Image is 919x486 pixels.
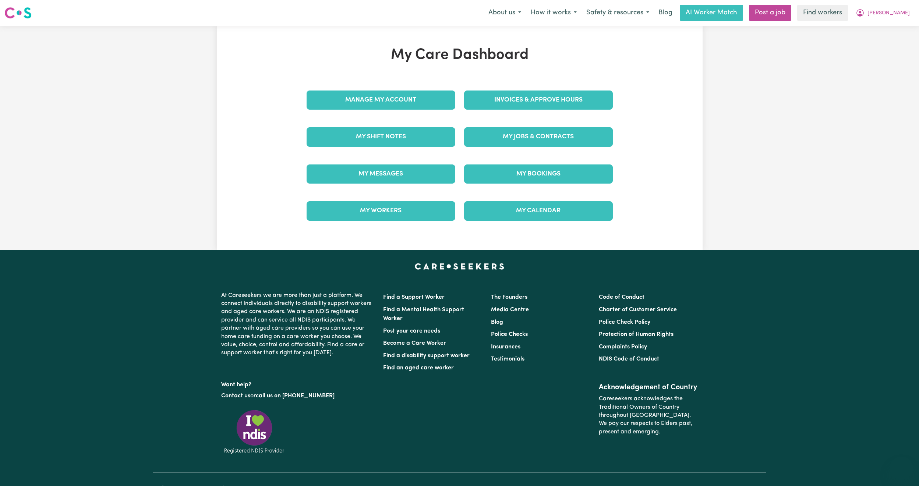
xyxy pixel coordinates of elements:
a: Contact us [221,393,250,399]
p: or [221,389,374,403]
a: Post a job [749,5,791,21]
iframe: Button to launch messaging window, conversation in progress [890,457,913,480]
a: Police Checks [491,331,528,337]
a: Careseekers logo [4,4,32,21]
a: My Shift Notes [307,127,455,146]
a: Invoices & Approve Hours [464,91,613,110]
a: Code of Conduct [599,294,644,300]
a: Police Check Policy [599,319,650,325]
img: Registered NDIS provider [221,409,287,455]
a: Manage My Account [307,91,455,110]
a: Media Centre [491,307,529,313]
a: Insurances [491,344,520,350]
button: My Account [851,5,915,21]
a: Find a Support Worker [383,294,445,300]
a: NDIS Code of Conduct [599,356,659,362]
a: Blog [654,5,677,21]
button: About us [484,5,526,21]
img: Careseekers logo [4,6,32,19]
a: Protection of Human Rights [599,331,674,337]
button: How it works [526,5,582,21]
a: The Founders [491,294,527,300]
a: AI Worker Match [680,5,743,21]
a: My Jobs & Contracts [464,127,613,146]
a: Find a Mental Health Support Worker [383,307,464,322]
h2: Acknowledgement of Country [599,383,698,392]
a: Careseekers home page [415,263,504,269]
p: Want help? [221,378,374,389]
a: Become a Care Worker [383,340,446,346]
a: My Calendar [464,201,613,220]
span: [PERSON_NAME] [867,9,910,17]
p: At Careseekers we are more than just a platform. We connect individuals directly to disability su... [221,288,374,360]
a: Post your care needs [383,328,440,334]
a: Testimonials [491,356,524,362]
a: Blog [491,319,503,325]
button: Safety & resources [582,5,654,21]
a: My Workers [307,201,455,220]
a: call us on [PHONE_NUMBER] [256,393,335,399]
a: Find an aged care worker [383,365,454,371]
a: Find workers [797,5,848,21]
a: Find a disability support worker [383,353,470,359]
a: Complaints Policy [599,344,647,350]
h1: My Care Dashboard [302,46,617,64]
a: My Messages [307,164,455,184]
a: Charter of Customer Service [599,307,677,313]
p: Careseekers acknowledges the Traditional Owners of Country throughout [GEOGRAPHIC_DATA]. We pay o... [599,392,698,439]
a: My Bookings [464,164,613,184]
